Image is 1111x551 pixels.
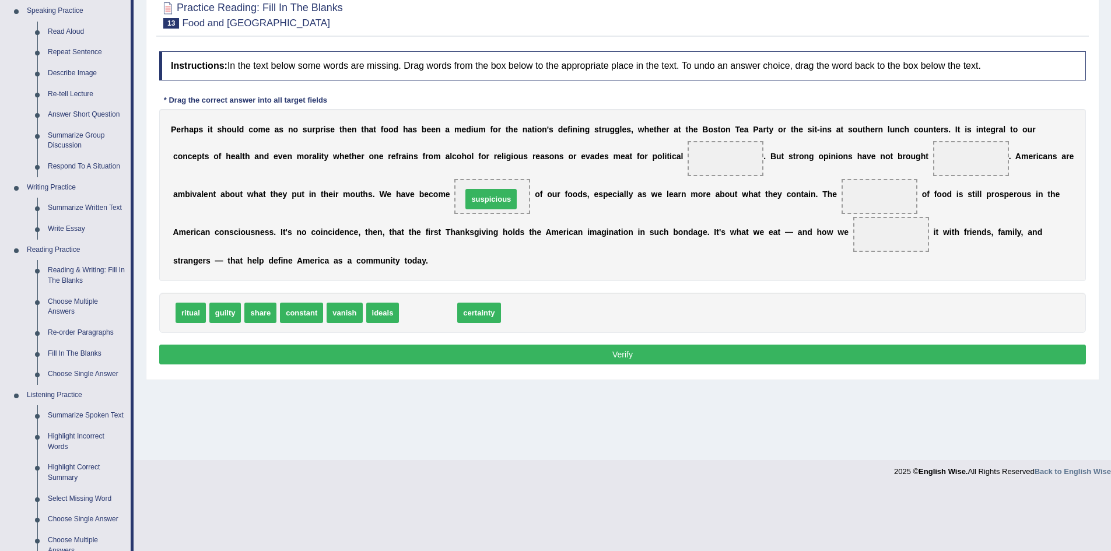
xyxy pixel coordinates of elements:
[549,152,555,161] b: o
[914,125,919,134] b: c
[644,152,647,161] b: r
[364,125,369,134] b: h
[744,125,749,134] b: a
[43,104,131,125] a: Answer Short Question
[199,125,204,134] b: s
[352,152,357,161] b: h
[600,152,604,161] b: e
[467,152,472,161] b: o
[253,125,258,134] b: o
[184,125,190,134] b: h
[895,125,900,134] b: n
[394,125,399,134] b: d
[178,152,183,161] b: o
[1010,125,1013,134] b: t
[991,125,996,134] b: g
[258,125,265,134] b: m
[814,125,817,134] b: t
[798,125,803,134] b: e
[563,125,567,134] b: e
[316,125,321,134] b: p
[820,125,822,134] b: i
[22,1,131,22] a: Speaking Practice
[433,152,440,161] b: m
[486,152,489,161] b: r
[601,125,604,134] b: r
[445,152,450,161] b: a
[265,125,270,134] b: e
[396,152,399,161] b: f
[794,125,799,134] b: h
[43,509,131,530] a: Choose Single Answer
[863,125,865,134] b: t
[43,22,131,43] a: Read Aloud
[312,125,315,134] b: r
[219,152,222,161] b: f
[183,152,188,161] b: n
[1028,125,1033,134] b: u
[461,125,466,134] b: e
[808,125,812,134] b: s
[933,141,1009,176] span: Drop target
[549,125,553,134] b: s
[490,125,493,134] b: f
[474,125,479,134] b: u
[472,152,474,161] b: l
[466,125,471,134] b: d
[231,152,236,161] b: e
[43,84,131,105] a: Re-tell Lecture
[22,177,131,198] a: Writing Practice
[176,125,181,134] b: e
[1022,125,1028,134] b: o
[339,152,345,161] b: h
[928,125,934,134] b: n
[605,125,610,134] b: u
[570,125,573,134] b: i
[43,457,131,488] a: Highlight Correct Summary
[288,125,293,134] b: n
[688,141,763,176] span: Drop target
[720,125,726,134] b: o
[239,125,244,134] b: d
[413,152,418,161] b: s
[226,152,231,161] b: h
[264,152,269,161] b: d
[181,125,184,134] b: r
[621,152,625,161] b: e
[778,125,783,134] b: o
[594,125,599,134] b: s
[43,198,131,219] a: Summarize Written Text
[996,125,998,134] b: r
[688,125,693,134] b: h
[590,152,595,161] b: a
[693,125,698,134] b: e
[986,125,991,134] b: e
[309,152,312,161] b: r
[622,125,626,134] b: e
[568,152,573,161] b: o
[275,125,279,134] b: a
[708,125,713,134] b: o
[352,125,357,134] b: n
[402,152,406,161] b: a
[865,125,871,134] b: h
[425,152,428,161] b: r
[274,152,278,161] b: e
[498,125,501,134] b: r
[303,125,307,134] b: s
[320,125,323,134] b: r
[644,125,650,134] b: h
[580,125,585,134] b: n
[638,125,644,134] b: w
[900,125,905,134] b: c
[713,125,718,134] b: s
[213,152,219,161] b: o
[822,125,828,134] b: n
[870,125,875,134] b: e
[171,61,227,71] b: Instructions:
[631,125,633,134] b: ,
[857,125,863,134] b: u
[735,125,740,134] b: T
[357,152,362,161] b: e
[718,125,721,134] b: t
